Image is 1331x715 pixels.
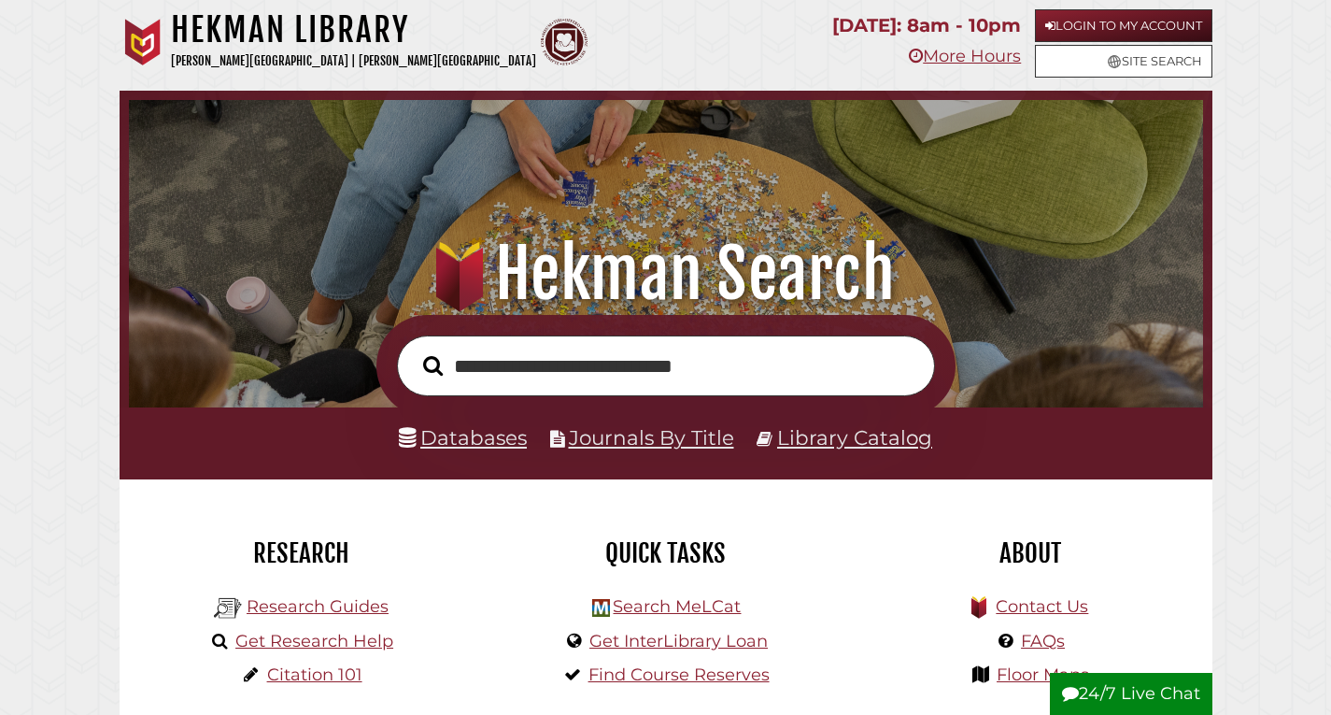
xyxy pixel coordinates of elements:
[214,594,242,622] img: Hekman Library Logo
[423,355,443,377] i: Search
[171,50,536,72] p: [PERSON_NAME][GEOGRAPHIC_DATA] | [PERSON_NAME][GEOGRAPHIC_DATA]
[862,537,1198,569] h2: About
[399,425,527,450] a: Databases
[832,9,1021,42] p: [DATE]: 8am - 10pm
[613,596,741,617] a: Search MeLCat
[247,596,389,617] a: Research Guides
[1035,45,1212,78] a: Site Search
[592,599,610,617] img: Hekman Library Logo
[149,233,1182,315] h1: Hekman Search
[267,665,362,685] a: Citation 101
[120,19,166,65] img: Calvin University
[569,425,734,450] a: Journals By Title
[134,537,470,569] h2: Research
[171,9,536,50] h1: Hekman Library
[909,46,1021,66] a: More Hours
[777,425,932,450] a: Library Catalog
[235,631,393,651] a: Get Research Help
[589,631,768,651] a: Get InterLibrary Loan
[588,665,770,685] a: Find Course Reserves
[498,537,834,569] h2: Quick Tasks
[1021,631,1065,651] a: FAQs
[996,596,1088,617] a: Contact Us
[414,350,452,381] button: Search
[997,665,1089,685] a: Floor Maps
[541,19,588,65] img: Calvin Theological Seminary
[1035,9,1212,42] a: Login to My Account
